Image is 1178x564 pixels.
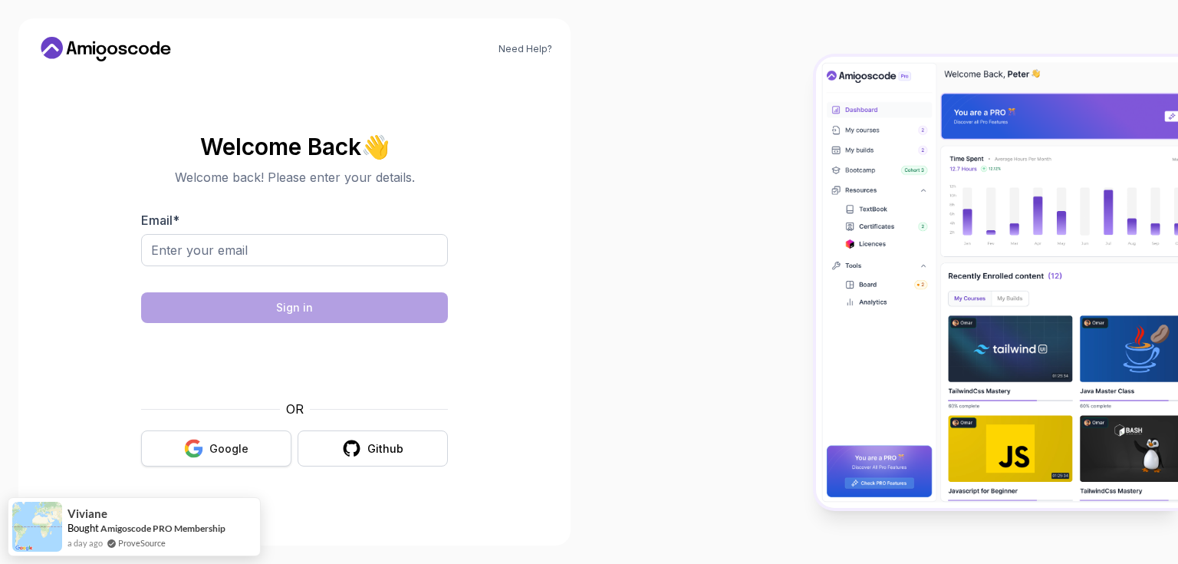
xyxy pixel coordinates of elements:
[141,168,448,186] p: Welcome back! Please enter your details.
[141,213,179,228] label: Email *
[12,502,62,552] img: provesource social proof notification image
[37,37,175,61] a: Home link
[141,430,291,467] button: Google
[100,523,225,534] a: Amigoscode PRO Membership
[816,57,1178,508] img: Amigoscode Dashboard
[118,536,166,549] a: ProveSource
[141,234,448,266] input: Enter your email
[499,43,552,55] a: Need Help?
[141,292,448,323] button: Sign in
[360,134,389,159] span: 👋
[179,332,410,391] iframe: Widget containing checkbox for hCaptcha security challenge
[367,441,403,457] div: Github
[67,507,107,520] span: Viviane
[286,400,304,418] p: OR
[209,441,248,457] div: Google
[67,522,99,534] span: Bought
[141,134,448,159] h2: Welcome Back
[298,430,448,467] button: Github
[276,300,313,315] div: Sign in
[67,536,103,549] span: a day ago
